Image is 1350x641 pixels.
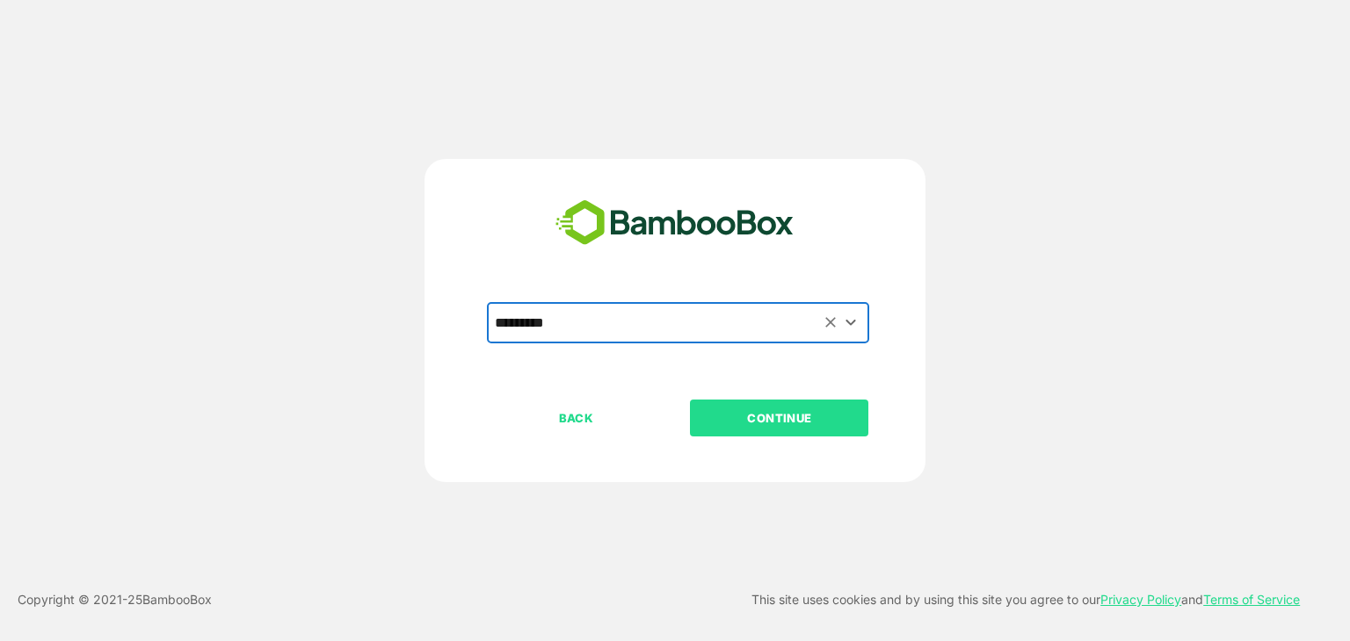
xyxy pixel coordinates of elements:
[839,311,863,335] button: Open
[751,589,1300,610] p: This site uses cookies and by using this site you agree to our and
[1100,592,1181,607] a: Privacy Policy
[821,313,841,333] button: Clear
[18,589,212,610] p: Copyright © 2021- 25 BambooBox
[546,194,803,252] img: bamboobox
[487,400,665,436] button: BACK
[1203,592,1300,607] a: Terms of Service
[692,408,867,428] p: CONTINUE
[489,408,664,428] p: BACK
[690,400,868,436] button: CONTINUE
